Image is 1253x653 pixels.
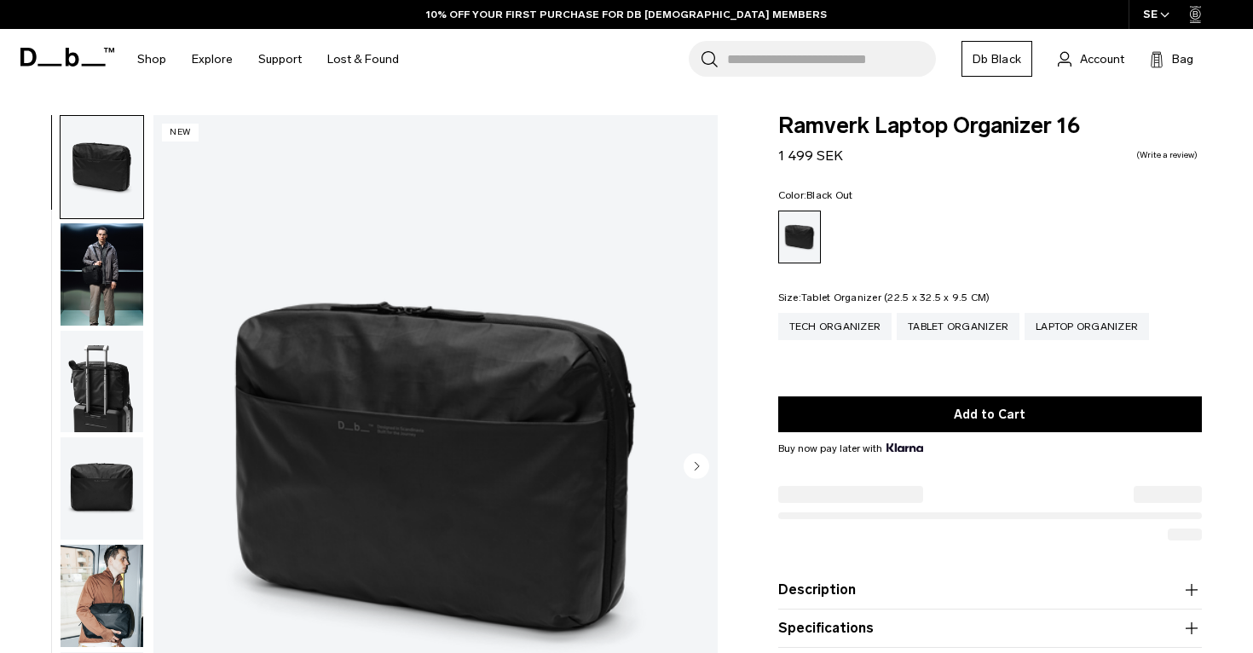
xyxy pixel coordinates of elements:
[806,189,852,201] span: Black Out
[1136,151,1198,159] a: Write a review
[124,29,412,90] nav: Main Navigation
[426,7,827,22] a: 10% OFF YOUR FIRST PURCHASE FOR DB [DEMOGRAPHIC_DATA] MEMBERS
[60,330,144,434] button: Ramverk Laptop Organizer 16" Black Out
[778,580,1202,600] button: Description
[778,396,1202,432] button: Add to Cart
[327,29,399,90] a: Lost & Found
[778,115,1202,137] span: Ramverk Laptop Organizer 16
[801,292,990,303] span: Tablet Organizer (22.5 x 32.5 x 9.5 CM)
[897,313,1019,340] a: Tablet Organizer
[60,436,144,540] button: Ramverk Laptop Organizer 16" Black Out
[684,453,709,482] button: Next slide
[1080,50,1124,68] span: Account
[778,147,843,164] span: 1 499 SEK
[61,437,143,540] img: Ramverk Laptop Organizer 16" Black Out
[886,443,923,452] img: {"height" => 20, "alt" => "Klarna"}
[60,544,144,648] button: Ramverk Laptop Organizer 16" Black Out
[1025,313,1149,340] a: Laptop Organizer
[778,313,892,340] a: Tech Organizer
[192,29,233,90] a: Explore
[778,211,821,263] a: Black Out
[778,292,990,303] legend: Size:
[162,124,199,142] p: New
[60,222,144,326] button: Ramverk Laptop Organizer 16" Black Out
[1058,49,1124,69] a: Account
[61,223,143,326] img: Ramverk Laptop Organizer 16" Black Out
[61,331,143,433] img: Ramverk Laptop Organizer 16" Black Out
[61,545,143,647] img: Ramverk Laptop Organizer 16" Black Out
[778,441,923,456] span: Buy now pay later with
[137,29,166,90] a: Shop
[778,190,853,200] legend: Color:
[1150,49,1193,69] button: Bag
[258,29,302,90] a: Support
[60,115,144,219] button: Ramverk Laptop Organizer 16" Black Out
[778,618,1202,639] button: Specifications
[961,41,1032,77] a: Db Black
[61,116,143,218] img: Ramverk Laptop Organizer 16" Black Out
[1172,50,1193,68] span: Bag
